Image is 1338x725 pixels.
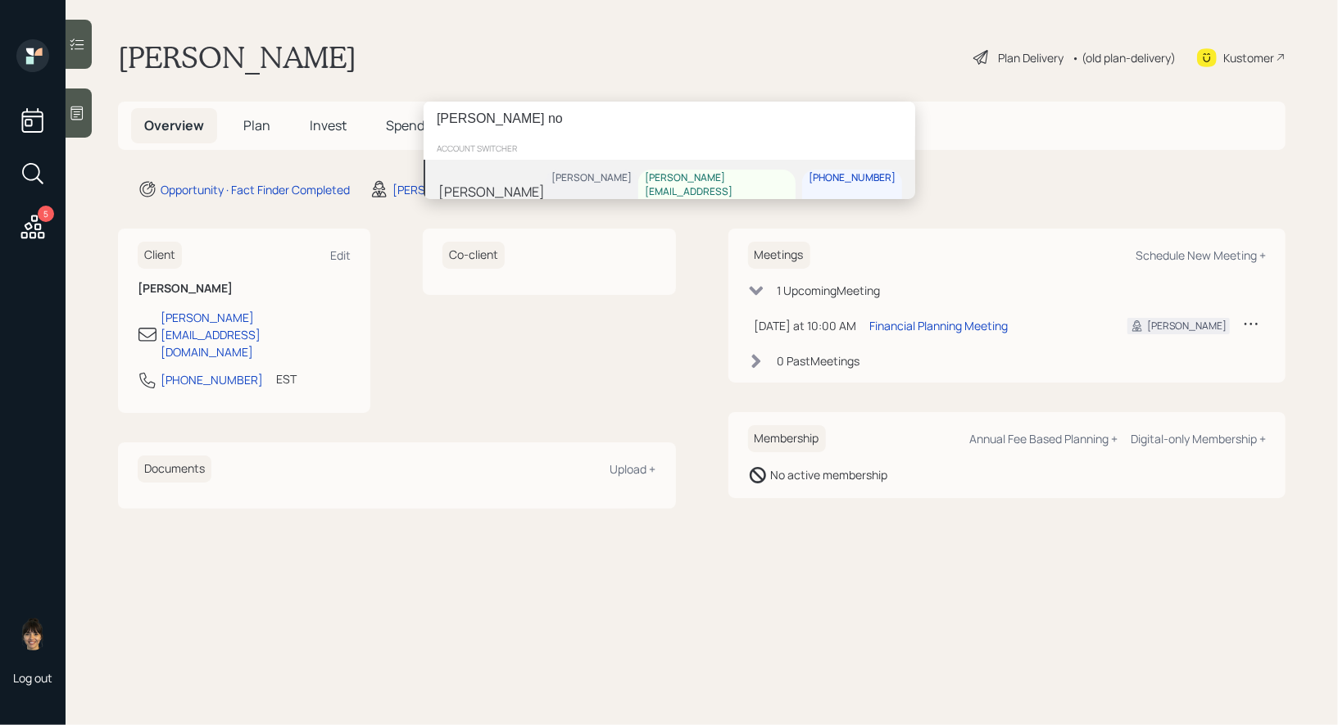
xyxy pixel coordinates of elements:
div: [PERSON_NAME] [438,182,545,202]
div: [PERSON_NAME][EMAIL_ADDRESS][DOMAIN_NAME] [645,171,789,212]
div: [PHONE_NUMBER] [809,171,896,185]
div: account switcher [424,136,915,161]
div: [PERSON_NAME] [551,171,632,185]
input: Type a command or search… [424,102,915,136]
